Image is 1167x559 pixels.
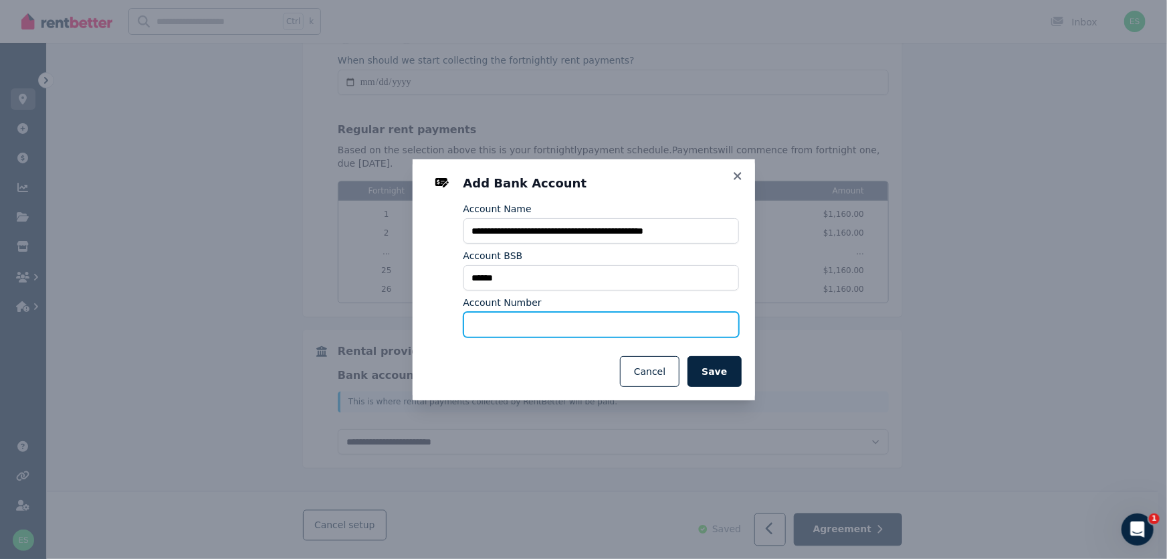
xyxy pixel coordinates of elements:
[1122,513,1154,546] iframe: Intercom live chat
[463,296,542,309] label: Account Number
[620,356,679,387] button: Cancel
[463,175,739,191] h3: Add Bank Account
[463,249,523,262] label: Account BSB
[687,356,741,387] button: Save
[463,202,532,216] label: Account Name
[1149,513,1160,524] span: 1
